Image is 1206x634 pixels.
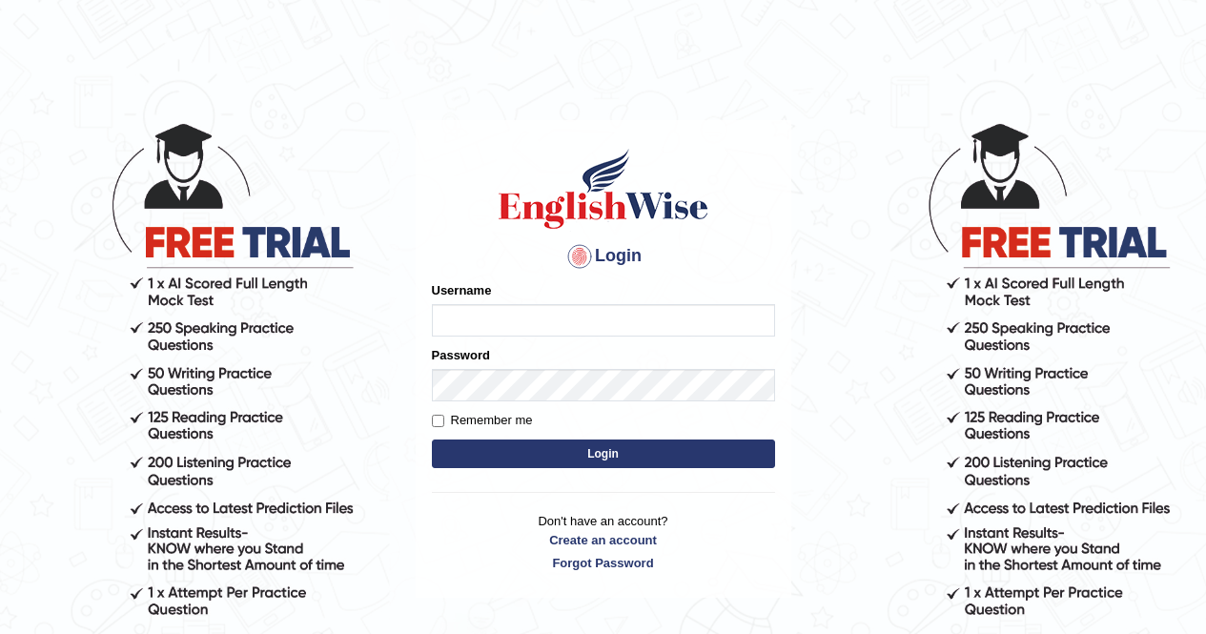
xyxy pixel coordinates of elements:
a: Create an account [432,531,775,549]
a: Forgot Password [432,554,775,572]
p: Don't have an account? [432,512,775,571]
input: Remember me [432,415,444,427]
img: Logo of English Wise sign in for intelligent practice with AI [495,146,712,232]
label: Password [432,346,490,364]
label: Remember me [432,411,533,430]
button: Login [432,440,775,468]
h4: Login [432,241,775,272]
label: Username [432,281,492,299]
